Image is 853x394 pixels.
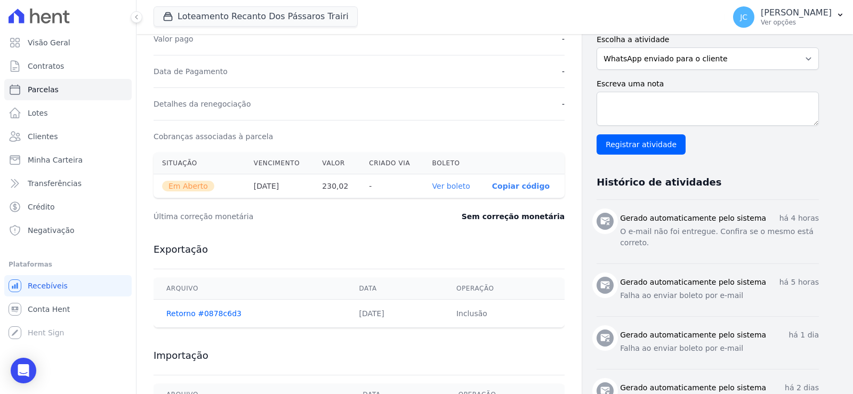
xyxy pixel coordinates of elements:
[154,152,245,174] th: Situação
[620,329,766,341] h3: Gerado automaticamente pelo sistema
[162,181,214,191] span: Em Aberto
[28,225,75,236] span: Negativação
[740,13,747,21] span: JC
[154,349,565,362] h3: Importação
[4,79,132,100] a: Parcelas
[620,343,819,354] p: Falha ao enviar boleto por e-mail
[346,300,443,328] td: [DATE]
[28,61,64,71] span: Contratos
[4,102,132,124] a: Lotes
[761,7,832,18] p: [PERSON_NAME]
[4,275,132,296] a: Recebíveis
[4,173,132,194] a: Transferências
[444,300,565,328] td: Inclusão
[28,84,59,95] span: Parcelas
[245,174,314,198] th: [DATE]
[4,32,132,53] a: Visão Geral
[725,2,853,32] button: JC [PERSON_NAME] Ver opções
[28,131,58,142] span: Clientes
[4,55,132,77] a: Contratos
[360,152,423,174] th: Criado via
[779,213,819,224] p: há 4 horas
[620,277,766,288] h3: Gerado automaticamente pelo sistema
[9,258,127,271] div: Plataformas
[4,196,132,218] a: Crédito
[4,149,132,171] a: Minha Carteira
[154,278,346,300] th: Arquivo
[154,6,358,27] button: Loteamento Recanto Dos Pássaros Trairi
[154,211,397,222] dt: Última correção monetária
[28,304,70,315] span: Conta Hent
[166,309,242,318] a: Retorno #0878c6d3
[11,358,36,383] div: Open Intercom Messenger
[462,211,565,222] dd: Sem correção monetária
[4,220,132,241] a: Negativação
[154,34,194,44] dt: Valor pago
[154,66,228,77] dt: Data de Pagamento
[785,382,819,393] p: há 2 dias
[154,243,565,256] h3: Exportação
[620,226,819,248] p: O e-mail não foi entregue. Confira se o mesmo está correto.
[597,134,686,155] input: Registrar atividade
[597,34,819,45] label: Escolha a atividade
[492,182,550,190] button: Copiar código
[154,131,273,142] dt: Cobranças associadas à parcela
[788,329,819,341] p: há 1 dia
[562,66,565,77] dd: -
[597,78,819,90] label: Escreva uma nota
[597,176,721,189] h3: Histórico de atividades
[28,178,82,189] span: Transferências
[28,37,70,48] span: Visão Geral
[779,277,819,288] p: há 5 horas
[154,99,251,109] dt: Detalhes da renegociação
[444,278,565,300] th: Operação
[360,174,423,198] th: -
[28,155,83,165] span: Minha Carteira
[620,382,766,393] h3: Gerado automaticamente pelo sistema
[562,99,565,109] dd: -
[28,202,55,212] span: Crédito
[424,152,484,174] th: Boleto
[313,174,360,198] th: 230,02
[245,152,314,174] th: Vencimento
[313,152,360,174] th: Valor
[432,182,470,190] a: Ver boleto
[562,34,565,44] dd: -
[620,213,766,224] h3: Gerado automaticamente pelo sistema
[28,108,48,118] span: Lotes
[346,278,443,300] th: Data
[4,299,132,320] a: Conta Hent
[28,280,68,291] span: Recebíveis
[4,126,132,147] a: Clientes
[761,18,832,27] p: Ver opções
[620,290,819,301] p: Falha ao enviar boleto por e-mail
